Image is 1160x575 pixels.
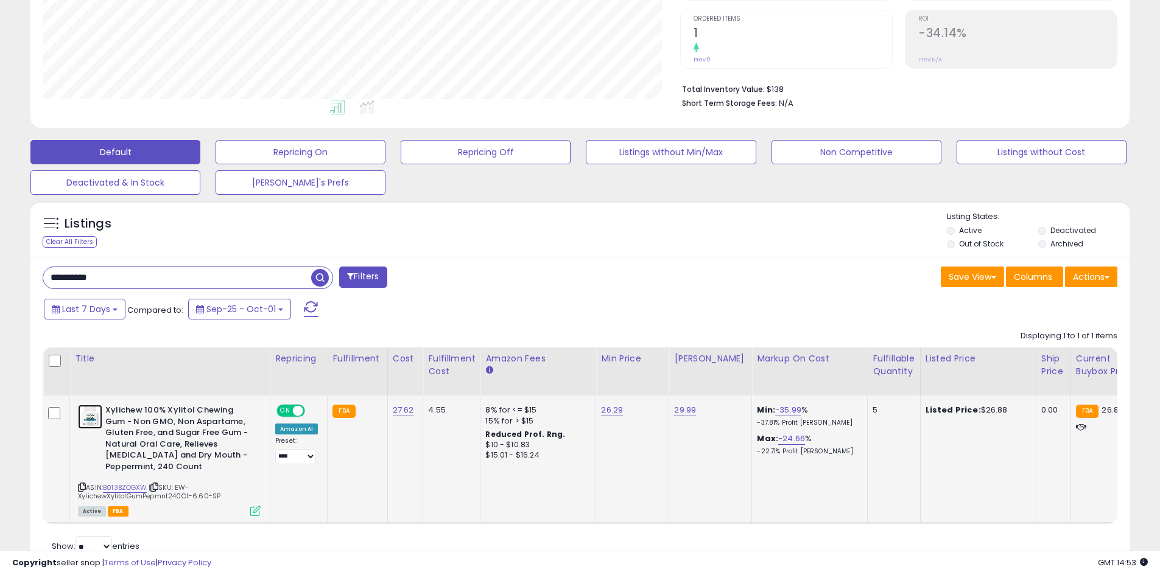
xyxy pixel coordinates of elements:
[959,239,1004,249] label: Out of Stock
[757,404,775,416] b: Min:
[772,140,941,164] button: Non Competitive
[947,211,1130,223] p: Listing States:
[303,406,323,416] span: OFF
[757,405,858,427] div: %
[332,352,382,365] div: Fulfillment
[485,440,586,450] div: $10 - $10.83
[779,97,793,109] span: N/A
[428,405,471,416] div: 4.55
[757,352,862,365] div: Markup on Cost
[757,433,778,444] b: Max:
[393,352,418,365] div: Cost
[12,557,57,568] strong: Copyright
[694,26,892,43] h2: 1
[275,423,318,434] div: Amazon AI
[485,450,586,461] div: $15.01 - $16.24
[926,352,1031,365] div: Listed Price
[52,540,139,552] span: Show: entries
[694,16,892,23] span: Ordered Items
[275,352,322,365] div: Repricing
[12,557,211,569] div: seller snap | |
[65,215,111,232] h5: Listings
[601,352,664,365] div: Min Price
[1014,271,1052,283] span: Columns
[216,140,385,164] button: Repricing On
[78,405,261,515] div: ASIN:
[188,299,291,319] button: Sep-25 - Oct-01
[926,405,1027,416] div: $26.88
[918,26,1117,43] h2: -34.14%
[682,98,777,108] b: Short Term Storage Fees:
[78,506,106,517] span: All listings currently available for purchase on Amazon
[30,140,200,164] button: Default
[694,56,711,63] small: Prev: 0
[873,405,910,416] div: 5
[1098,557,1148,568] span: 2025-10-9 14:53 GMT
[485,365,493,376] small: Amazon Fees.
[401,140,571,164] button: Repricing Off
[78,405,102,429] img: 41UnwBP9u0L._SL40_.jpg
[158,557,211,568] a: Privacy Policy
[752,347,868,396] th: The percentage added to the cost of goods (COGS) that forms the calculator for Min & Max prices.
[43,236,97,248] div: Clear All Filters
[1006,267,1063,287] button: Columns
[104,557,156,568] a: Terms of Use
[757,433,858,456] div: %
[332,405,355,418] small: FBA
[105,405,253,475] b: Xylichew 100% Xylitol Chewing Gum - Non GMO, Non Aspartame, Gluten Free, and Sugar Free Gum - Nat...
[957,140,1127,164] button: Listings without Cost
[103,483,147,493] a: B013BZOGXW
[1102,404,1123,416] span: 26.88
[1021,330,1117,342] div: Displaying 1 to 1 of 1 items
[601,404,623,416] a: 26.29
[778,433,805,445] a: -24.66
[127,304,183,316] span: Compared to:
[757,447,858,456] p: -22.71% Profit [PERSON_NAME]
[485,416,586,427] div: 15% for > $15
[674,404,696,416] a: 29.99
[108,506,128,517] span: FBA
[757,419,858,427] p: -37.81% Profit [PERSON_NAME]
[278,406,293,416] span: ON
[682,84,765,94] b: Total Inventory Value:
[1041,405,1061,416] div: 0.00
[1041,352,1066,378] div: Ship Price
[206,303,276,315] span: Sep-25 - Oct-01
[428,352,475,378] div: Fulfillment Cost
[682,81,1108,96] li: $138
[485,429,565,439] b: Reduced Prof. Rng.
[78,483,220,501] span: | SKU: EW-XylichewXylitolGumPepmnt240Ct-6.60-SP
[485,352,591,365] div: Amazon Fees
[62,303,110,315] span: Last 7 Days
[941,267,1004,287] button: Save View
[30,170,200,195] button: Deactivated & In Stock
[918,16,1117,23] span: ROI
[339,267,387,288] button: Filters
[1076,405,1098,418] small: FBA
[674,352,747,365] div: [PERSON_NAME]
[1050,225,1096,235] label: Deactivated
[586,140,756,164] button: Listings without Min/Max
[959,225,982,235] label: Active
[918,56,942,63] small: Prev: N/A
[75,352,265,365] div: Title
[44,299,125,319] button: Last 7 Days
[873,352,915,378] div: Fulfillable Quantity
[1050,239,1083,249] label: Archived
[1076,352,1139,378] div: Current Buybox Price
[485,405,586,416] div: 8% for <= $15
[926,404,981,416] b: Listed Price:
[393,404,414,416] a: 27.62
[275,437,318,464] div: Preset:
[1065,267,1117,287] button: Actions
[775,404,801,416] a: -35.99
[216,170,385,195] button: [PERSON_NAME]'s Prefs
